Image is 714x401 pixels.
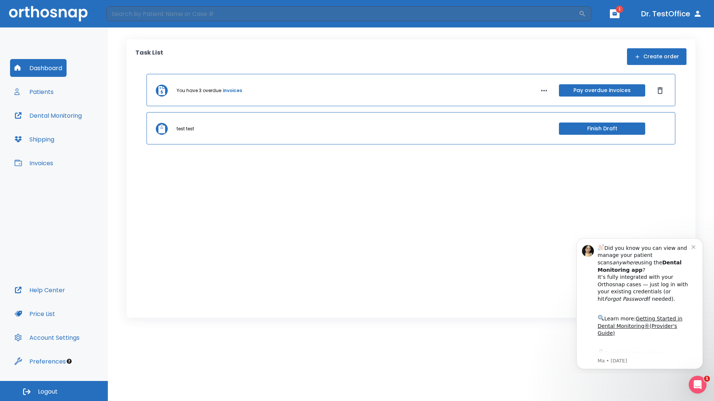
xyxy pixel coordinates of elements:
[10,154,58,172] button: Invoices
[704,376,710,382] span: 1
[638,7,705,20] button: Dr. TestOffice
[9,6,88,21] img: Orthosnap
[106,6,579,21] input: Search by Patient Name or Case #
[66,358,73,365] div: Tooltip anchor
[565,232,714,374] iframe: Intercom notifications message
[627,48,686,65] button: Create order
[10,352,70,370] button: Preferences
[32,126,126,133] p: Message from Ma, sent 7w ago
[559,123,645,135] button: Finish Draft
[10,329,84,346] button: Account Settings
[10,107,86,124] button: Dental Monitoring
[10,305,59,323] button: Price List
[10,83,58,101] button: Patients
[689,376,707,394] iframe: Intercom live chat
[616,6,623,13] span: 1
[177,87,221,94] p: You have 3 overdue
[177,125,194,132] p: test test
[32,118,99,132] a: App Store
[10,59,67,77] button: Dashboard
[126,12,132,17] button: Dismiss notification
[10,130,59,148] button: Shipping
[223,87,242,94] a: invoices
[654,85,666,97] button: Dismiss
[32,117,126,154] div: Download the app: | ​ Let us know if you need help getting started!
[135,48,163,65] p: Task List
[559,84,645,97] button: Pay overdue invoices
[10,281,70,299] button: Help Center
[38,388,58,396] span: Logout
